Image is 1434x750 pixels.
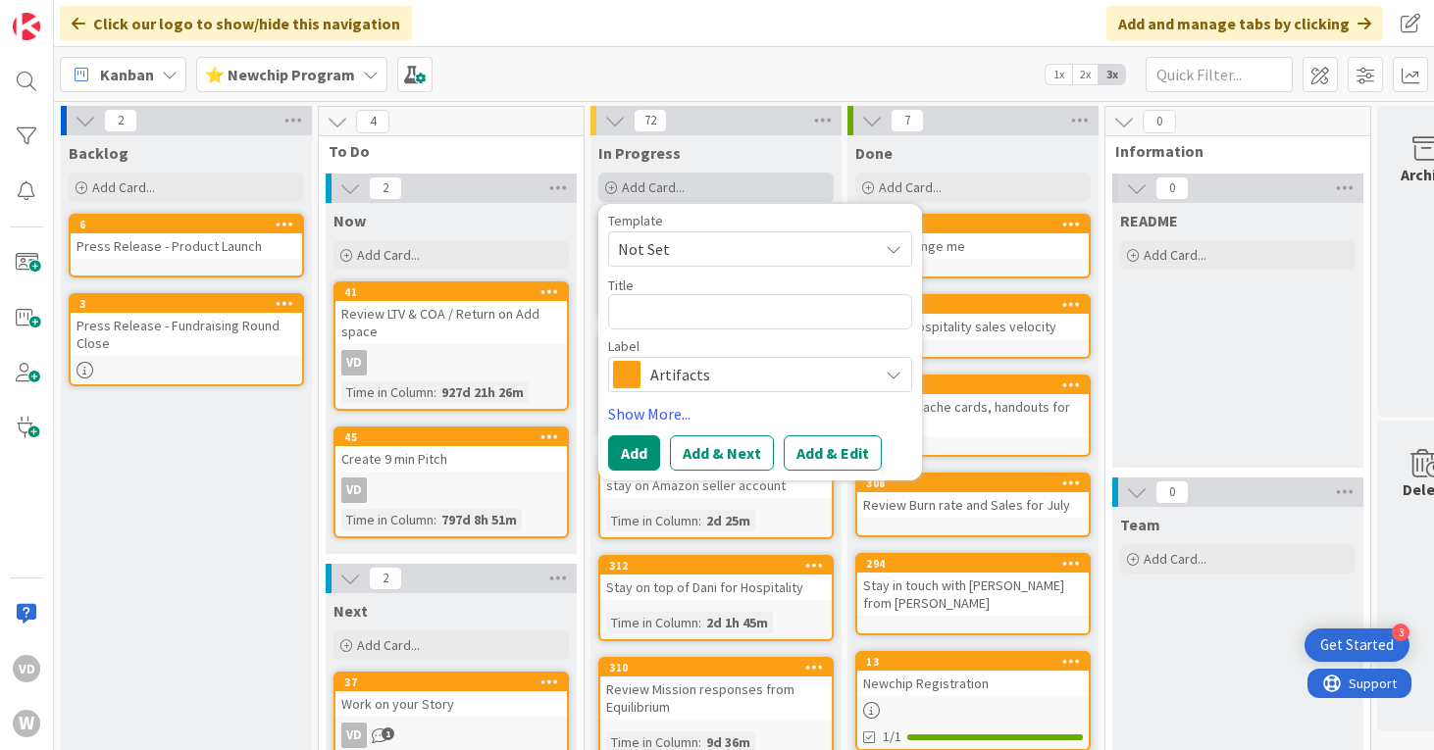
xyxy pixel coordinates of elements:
div: 312 [609,559,832,573]
span: 1 [382,727,394,740]
span: 2 [369,567,402,590]
div: 298Update range me [857,216,1089,259]
img: Visit kanbanzone.com [13,13,40,40]
span: Team [1120,515,1160,534]
div: 297Staples, Cache cards, handouts for demos [857,376,1089,437]
span: : [434,509,436,530]
div: 37Work on your Story [335,674,567,717]
label: Title [608,276,634,294]
div: VD [341,723,367,748]
div: 308 [857,475,1089,492]
div: Open Get Started checklist, remaining modules: 3 [1305,628,1409,662]
a: 298Update range me [855,214,1091,278]
a: 3Press Release - Fundraising Round Close [69,293,304,386]
span: Next [333,601,368,621]
a: 6Press Release - Product Launch [69,214,304,277]
div: 308 [866,476,1089,490]
div: 297 [857,376,1089,394]
div: 308Review Burn rate and Sales for July [857,475,1089,518]
div: 3 [1392,624,1409,641]
span: 0 [1143,110,1176,133]
a: 294Stay in touch with [PERSON_NAME] from [PERSON_NAME] [855,553,1091,635]
div: 41 [335,283,567,301]
div: Update range me [857,233,1089,259]
div: VD [335,477,567,503]
span: : [698,510,701,531]
div: 294 [857,555,1089,573]
div: 2d 25m [701,510,755,531]
span: In Progress [598,143,681,163]
span: Add Card... [357,246,420,264]
span: 0 [1155,480,1189,504]
div: 45Create 9 min Pitch [335,428,567,472]
span: 2x [1072,65,1099,84]
div: 3 [71,295,302,313]
span: Backlog [69,143,128,163]
span: Support [41,3,89,26]
span: 0 [1155,176,1189,200]
div: 13 [866,655,1089,669]
div: Stay on top of Dani for Hospitality [600,575,832,600]
div: Update Hospitality sales velocity [857,314,1089,339]
div: Create 9 min Pitch [335,446,567,472]
div: 797d 8h 51m [436,509,522,530]
span: 2 [369,176,402,200]
div: 311Update Hospitality sales velocity [857,296,1089,339]
div: 13 [857,653,1089,671]
div: Get Started [1320,635,1394,655]
span: Add Card... [1144,246,1206,264]
span: : [698,612,701,633]
span: Not Set [618,236,863,262]
div: 3Press Release - Fundraising Round Close [71,295,302,356]
div: Newchip Registration [857,671,1089,696]
div: stay on Amazon seller account [600,473,832,498]
div: VD [341,477,367,503]
div: 45 [335,428,567,446]
span: Add Card... [357,636,420,654]
a: 45Create 9 min PitchVDTime in Column:797d 8h 51m [333,426,569,538]
a: 308Review Burn rate and Sales for July [855,473,1091,537]
a: 312Stay on top of Dani for HospitalityTime in Column:2d 1h 45m [598,555,834,641]
input: Quick Filter... [1146,57,1293,92]
div: Time in Column [606,612,698,633]
div: 312Stay on top of Dani for Hospitality [600,557,832,600]
button: Add & Next [670,435,774,471]
div: 313stay on Amazon seller account [600,455,832,498]
div: W [13,710,40,737]
div: VD [335,723,567,748]
div: Stay in touch with [PERSON_NAME] from [PERSON_NAME] [857,573,1089,616]
span: 2 [104,109,137,132]
div: 311 [857,296,1089,314]
div: 6 [71,216,302,233]
div: 6Press Release - Product Launch [71,216,302,259]
div: 312 [600,557,832,575]
div: 3 [79,297,302,311]
span: Add Card... [1144,550,1206,568]
div: 298 [866,218,1089,231]
div: Work on your Story [335,691,567,717]
div: 41 [344,285,567,299]
div: 294Stay in touch with [PERSON_NAME] from [PERSON_NAME] [857,555,1089,616]
div: 2d 1h 45m [701,612,773,633]
div: 298 [857,216,1089,233]
span: 4 [356,110,389,133]
div: Press Release - Fundraising Round Close [71,313,302,356]
div: VD [13,655,40,682]
div: Review Burn rate and Sales for July [857,492,1089,518]
div: Time in Column [341,381,434,403]
b: ⭐ Newchip Program [205,65,355,84]
div: Time in Column [606,510,698,531]
a: 311Update Hospitality sales velocity [855,294,1091,359]
span: Now [333,211,366,230]
div: 294 [866,557,1089,571]
div: Staples, Cache cards, handouts for demos [857,394,1089,437]
span: Kanban [100,63,154,86]
span: To Do [329,141,559,161]
div: VD [335,350,567,375]
div: Time in Column [341,509,434,530]
div: 6 [79,218,302,231]
div: Click our logo to show/hide this navigation [60,6,412,41]
div: VD [341,350,367,375]
div: 37 [335,674,567,691]
a: 41Review LTV & COA / Return on Add spaceVDTime in Column:927d 21h 26m [333,281,569,411]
